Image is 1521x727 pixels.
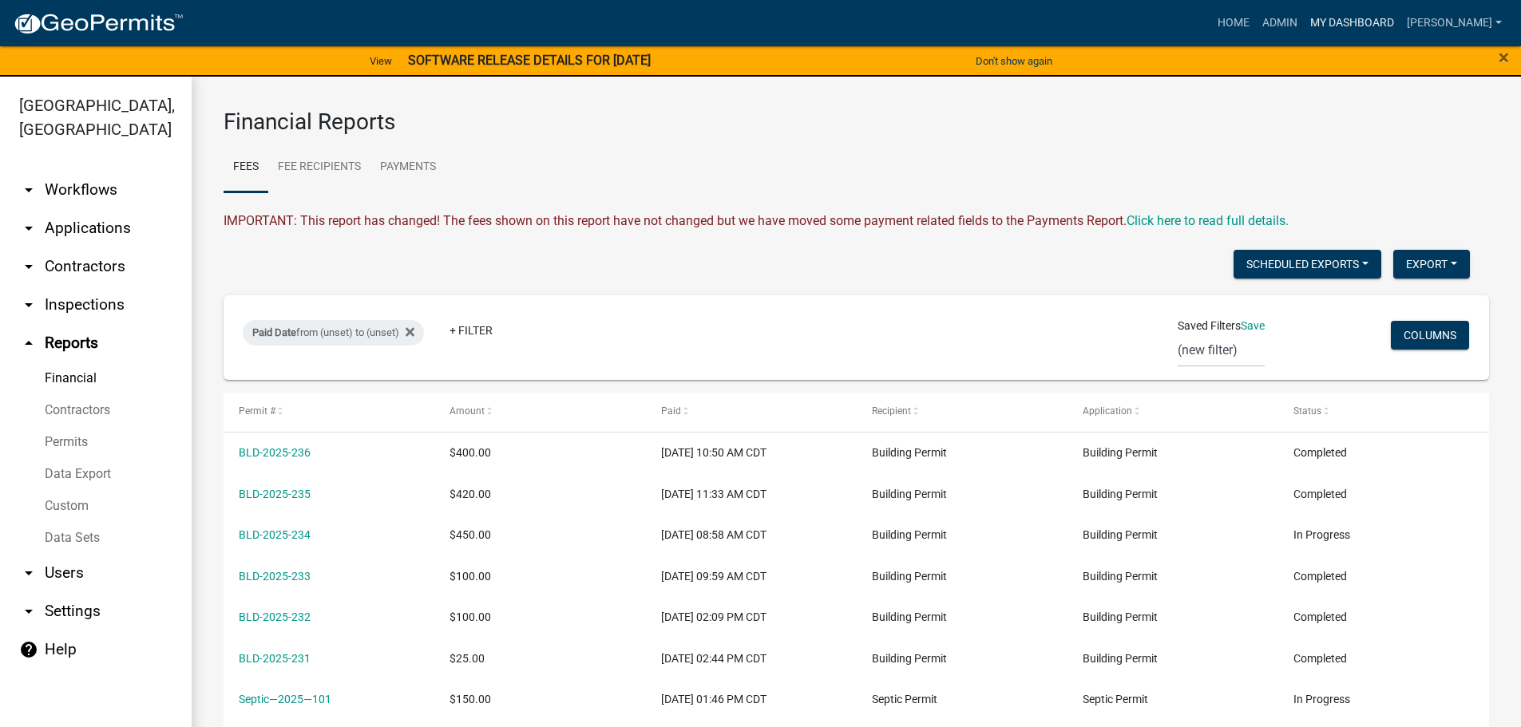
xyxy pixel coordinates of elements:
[1293,652,1347,665] span: Completed
[239,488,311,500] a: BLD-2025-235
[872,405,911,417] span: Recipient
[19,563,38,583] i: arrow_drop_down
[1211,8,1256,38] a: Home
[450,693,491,705] span: $150.00
[19,180,38,200] i: arrow_drop_down
[450,610,491,623] span: $100.00
[1083,446,1158,459] span: Building Permit
[19,640,38,659] i: help
[872,488,947,500] span: Building Permit
[661,650,842,668] div: [DATE] 02:44 PM CDT
[661,444,842,462] div: [DATE] 10:50 AM CDT
[1067,393,1278,431] datatable-header-cell: Application
[1304,8,1400,38] a: My Dashboard
[224,393,434,431] datatable-header-cell: Permit #
[969,48,1059,74] button: Don't show again
[224,211,1489,231] div: IMPORTANT: This report has changed! The fees shown on this report have not changed but we have mo...
[1400,8,1508,38] a: [PERSON_NAME]
[224,142,268,193] a: Fees
[1293,570,1347,583] span: Completed
[1278,393,1489,431] datatable-header-cell: Status
[1393,250,1470,279] button: Export
[661,405,681,417] span: Paid
[268,142,370,193] a: Fee Recipients
[1083,693,1148,705] span: Septic Permit
[239,446,311,459] a: BLD-2025-236
[1241,319,1265,332] a: Save
[239,528,311,541] a: BLD-2025-234
[363,48,398,74] a: View
[239,693,331,705] a: Septic—2025—101
[1083,405,1132,417] span: Application
[19,257,38,276] i: arrow_drop_down
[1178,318,1241,334] span: Saved Filters
[1127,213,1289,228] a: Click here to read full details.
[1234,250,1381,279] button: Scheduled Exports
[1083,488,1158,500] span: Building Permit
[872,570,947,583] span: Building Permit
[1293,446,1347,459] span: Completed
[1499,48,1509,67] button: Close
[1499,46,1509,69] span: ×
[1083,652,1158,665] span: Building Permit
[1293,528,1350,541] span: In Progress
[450,570,491,583] span: $100.00
[19,295,38,314] i: arrow_drop_down
[19,334,38,353] i: arrow_drop_up
[1391,321,1469,350] button: Columns
[224,109,1489,136] h3: Financial Reports
[434,393,645,431] datatable-header-cell: Amount
[872,652,947,665] span: Building Permit
[872,446,947,459] span: Building Permit
[450,652,485,665] span: $25.00
[437,316,505,345] a: + Filter
[450,488,491,500] span: $420.00
[872,528,947,541] span: Building Permit
[661,608,842,626] div: [DATE] 02:09 PM CDT
[243,320,424,346] div: from (unset) to (unset)
[1083,528,1158,541] span: Building Permit
[450,405,485,417] span: Amount
[1293,488,1347,500] span: Completed
[450,446,491,459] span: $400.00
[1256,8,1304,38] a: Admin
[408,53,651,68] strong: SOFTWARE RELEASE DETAILS FOR [DATE]
[661,526,842,544] div: [DATE] 08:58 AM CDT
[1127,213,1289,228] wm-modal-confirm: Upcoming Changes to Daily Fees Report
[1293,405,1321,417] span: Status
[450,528,491,541] span: $450.00
[856,393,1067,431] datatable-header-cell: Recipient
[239,652,311,665] a: BLD-2025-231
[645,393,856,431] datatable-header-cell: Paid
[661,690,842,709] div: [DATE] 01:46 PM CDT
[661,485,842,504] div: [DATE] 11:33 AM CDT
[1083,610,1158,623] span: Building Permit
[239,405,275,417] span: Permit #
[872,693,937,705] span: Septic Permit
[239,610,311,623] a: BLD-2025-232
[1293,610,1347,623] span: Completed
[1293,693,1350,705] span: In Progress
[239,570,311,583] a: BLD-2025-233
[252,326,296,338] span: Paid Date
[19,602,38,621] i: arrow_drop_down
[1083,570,1158,583] span: Building Permit
[872,610,947,623] span: Building Permit
[370,142,446,193] a: Payments
[19,219,38,238] i: arrow_drop_down
[661,567,842,586] div: [DATE] 09:59 AM CDT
